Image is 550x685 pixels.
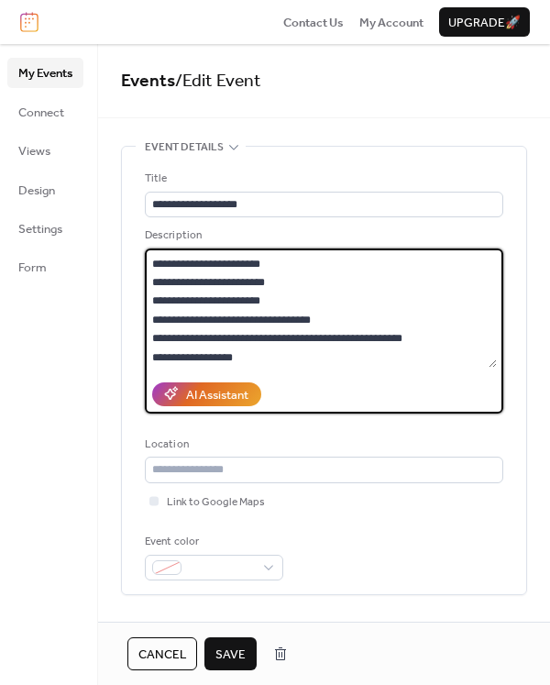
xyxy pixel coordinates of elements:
span: Date and time [145,617,223,635]
div: AI Assistant [186,386,248,404]
span: Cancel [138,646,186,664]
button: Upgrade🚀 [439,7,530,37]
img: logo [20,12,38,32]
div: Description [145,226,500,245]
span: Event details [145,138,224,157]
span: Link to Google Maps [167,493,265,512]
div: Title [145,170,500,188]
button: Cancel [127,637,197,670]
span: Settings [18,220,62,238]
a: Settings [7,214,83,243]
span: Connect [18,104,64,122]
span: Design [18,182,55,200]
button: AI Assistant [152,382,261,406]
a: Form [7,252,83,282]
span: My Account [359,14,423,32]
span: Form [18,259,47,277]
a: Connect [7,97,83,127]
span: My Events [18,64,72,83]
button: Save [204,637,257,670]
div: Location [145,436,500,454]
a: My Account [359,13,423,31]
span: Save [215,646,246,664]
span: Contact Us [283,14,344,32]
div: Event color [145,533,280,551]
a: Design [7,175,83,204]
span: Upgrade 🚀 [448,14,521,32]
a: Views [7,136,83,165]
a: My Events [7,58,83,87]
a: Contact Us [283,13,344,31]
span: Views [18,142,50,160]
span: / Edit Event [175,64,261,98]
a: Events [121,64,175,98]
